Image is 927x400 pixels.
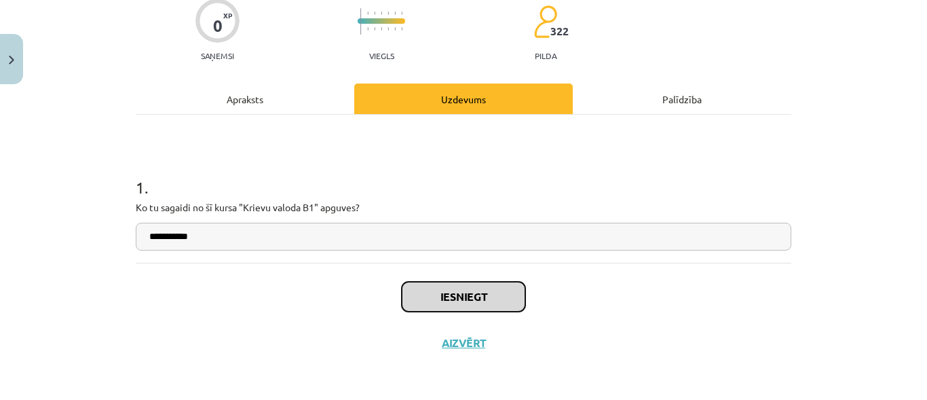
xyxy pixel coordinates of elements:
[401,12,402,15] img: icon-short-line-57e1e144782c952c97e751825c79c345078a6d821885a25fce030b3d8c18986b.svg
[387,27,389,31] img: icon-short-line-57e1e144782c952c97e751825c79c345078a6d821885a25fce030b3d8c18986b.svg
[374,27,375,31] img: icon-short-line-57e1e144782c952c97e751825c79c345078a6d821885a25fce030b3d8c18986b.svg
[367,12,368,15] img: icon-short-line-57e1e144782c952c97e751825c79c345078a6d821885a25fce030b3d8c18986b.svg
[402,282,525,312] button: Iesniegt
[387,12,389,15] img: icon-short-line-57e1e144782c952c97e751825c79c345078a6d821885a25fce030b3d8c18986b.svg
[136,200,791,215] p: Ko tu sagaidi no šī kursa "Krievu valoda B1" apguves?
[535,51,556,60] p: pilda
[354,84,573,114] div: Uzdevums
[223,12,232,19] span: XP
[394,27,396,31] img: icon-short-line-57e1e144782c952c97e751825c79c345078a6d821885a25fce030b3d8c18986b.svg
[533,5,557,39] img: students-c634bb4e5e11cddfef0936a35e636f08e4e9abd3cc4e673bd6f9a4125e45ecb1.svg
[195,51,240,60] p: Saņemsi
[381,12,382,15] img: icon-short-line-57e1e144782c952c97e751825c79c345078a6d821885a25fce030b3d8c18986b.svg
[381,27,382,31] img: icon-short-line-57e1e144782c952c97e751825c79c345078a6d821885a25fce030b3d8c18986b.svg
[9,56,14,65] img: icon-close-lesson-0947bae3869378f0d4975bcd49f059093ad1ed9edebbc8119c70593378902aed.svg
[369,51,394,60] p: Viegls
[136,154,791,196] h1: 1 .
[550,25,569,37] span: 322
[367,27,368,31] img: icon-short-line-57e1e144782c952c97e751825c79c345078a6d821885a25fce030b3d8c18986b.svg
[374,12,375,15] img: icon-short-line-57e1e144782c952c97e751825c79c345078a6d821885a25fce030b3d8c18986b.svg
[401,27,402,31] img: icon-short-line-57e1e144782c952c97e751825c79c345078a6d821885a25fce030b3d8c18986b.svg
[136,84,354,114] div: Apraksts
[213,16,223,35] div: 0
[360,8,362,35] img: icon-long-line-d9ea69661e0d244f92f715978eff75569469978d946b2353a9bb055b3ed8787d.svg
[438,336,489,350] button: Aizvērt
[573,84,791,114] div: Palīdzība
[394,12,396,15] img: icon-short-line-57e1e144782c952c97e751825c79c345078a6d821885a25fce030b3d8c18986b.svg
